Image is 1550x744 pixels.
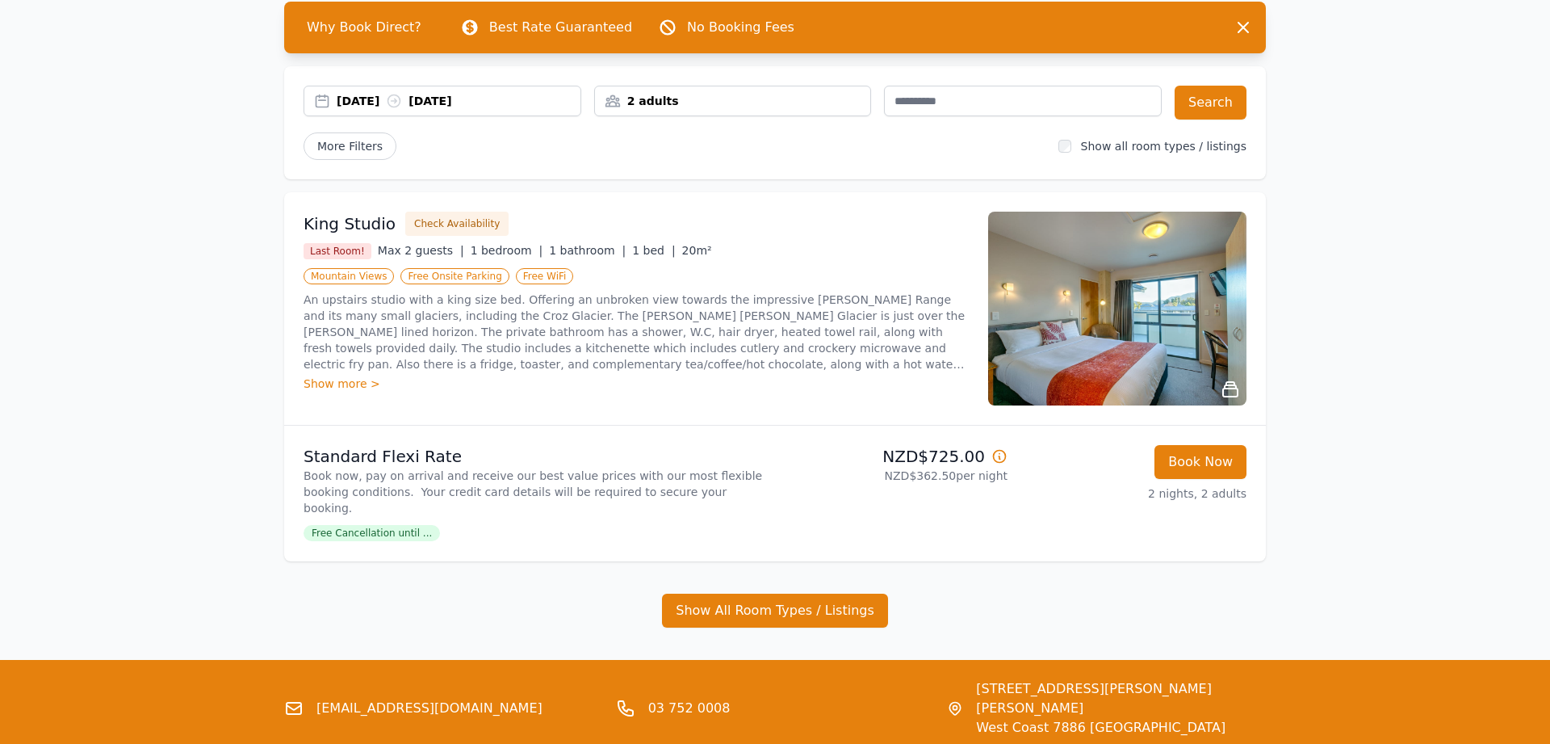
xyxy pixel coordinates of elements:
p: No Booking Fees [687,18,794,37]
p: NZD$362.50 per night [781,468,1007,484]
button: Check Availability [405,212,509,236]
a: [EMAIL_ADDRESS][DOMAIN_NAME] [316,699,542,718]
span: Why Book Direct? [294,11,434,44]
p: NZD$725.00 [781,445,1007,468]
span: Max 2 guests | [378,244,464,257]
span: [STREET_ADDRESS][PERSON_NAME] [PERSON_NAME] [976,679,1266,718]
label: Show all room types / listings [1081,140,1246,153]
span: Free Onsite Parking [400,268,509,284]
a: 03 752 0008 [648,699,731,718]
button: Book Now [1154,445,1246,479]
button: Search [1175,86,1246,120]
span: Mountain Views [304,268,394,284]
span: 1 bedroom | [471,244,543,257]
p: Book now, pay on arrival and receive our best value prices with our most flexible booking conditi... [304,468,769,516]
div: 2 adults [595,93,871,109]
span: Free Cancellation until ... [304,525,440,541]
span: 1 bed | [632,244,675,257]
span: More Filters [304,132,396,160]
span: 20m² [682,244,712,257]
p: Standard Flexi Rate [304,445,769,468]
div: Show more > [304,376,969,392]
p: An upstairs studio with a king size bed. Offering an unbroken view towards the impressive [PERSON... [304,292,969,372]
span: Free WiFi [516,268,574,284]
p: Best Rate Guaranteed [489,18,632,37]
p: 2 nights, 2 adults [1020,485,1246,502]
span: West Coast 7886 [GEOGRAPHIC_DATA] [976,718,1266,738]
span: 1 bathroom | [549,244,626,257]
h3: King Studio [304,212,396,235]
span: Last Room! [304,243,371,259]
div: [DATE] [DATE] [337,93,580,109]
button: Show All Room Types / Listings [662,594,888,628]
